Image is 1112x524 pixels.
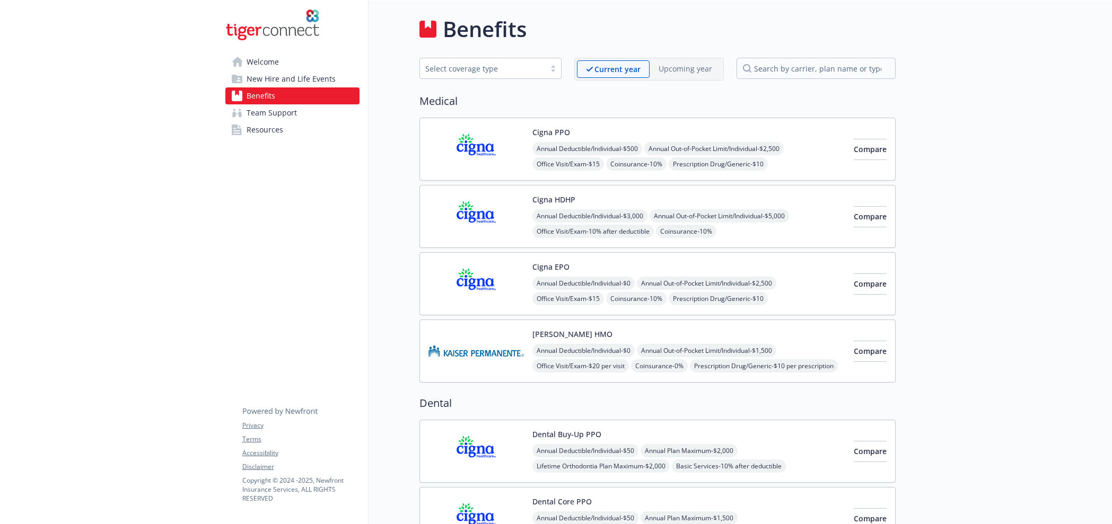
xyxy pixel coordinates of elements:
span: Lifetime Orthodontia Plan Maximum - $2,000 [532,459,670,473]
span: Annual Deductible/Individual - $500 [532,142,642,155]
button: Compare [854,341,887,362]
a: Welcome [225,54,360,70]
h2: Dental [419,395,896,411]
span: Annual Deductible/Individual - $0 [532,344,635,357]
button: Dental Buy-Up PPO [532,429,601,440]
span: Annual Deductible/Individual - $50 [532,444,638,457]
button: Compare [854,273,887,295]
a: Resources [225,121,360,138]
a: Team Support [225,104,360,121]
span: Annual Out-of-Pocket Limit/Individual - $1,500 [637,344,776,357]
span: Prescription Drug/Generic - $10 [669,292,768,305]
span: Compare [854,513,887,523]
span: Compare [854,279,887,289]
a: Terms [242,434,359,444]
button: Cigna EPO [532,261,570,272]
button: Compare [854,441,887,462]
div: Select coverage type [425,63,540,74]
span: Annual Plan Maximum - $2,000 [641,444,738,457]
span: Prescription Drug/Generic - $10 [669,157,768,171]
img: Kaiser Permanente Insurance Company carrier logo [428,328,524,374]
img: CIGNA carrier logo [428,429,524,474]
h1: Benefits [443,13,527,45]
button: Cigna PPO [532,127,570,138]
a: Accessibility [242,448,359,458]
span: Annual Out-of-Pocket Limit/Individual - $2,500 [637,277,776,290]
span: Coinsurance - 10% [656,225,716,238]
span: Office Visit/Exam - $15 [532,292,604,305]
button: Cigna HDHP [532,194,575,205]
a: New Hire and Life Events [225,70,360,87]
span: Resources [247,121,283,138]
h2: Medical [419,93,896,109]
input: search by carrier, plan name or type [737,58,896,79]
span: Coinsurance - 10% [606,292,667,305]
span: Office Visit/Exam - $20 per visit [532,359,629,372]
p: Copyright © 2024 - 2025 , Newfront Insurance Services, ALL RIGHTS RESERVED [242,476,359,503]
span: Benefits [247,87,275,104]
a: Benefits [225,87,360,104]
span: Coinsurance - 10% [606,157,667,171]
span: Annual Out-of-Pocket Limit/Individual - $2,500 [644,142,784,155]
span: Welcome [247,54,279,70]
button: Dental Core PPO [532,496,592,507]
span: New Hire and Life Events [247,70,336,87]
span: Compare [854,211,887,221]
span: Annual Out-of-Pocket Limit/Individual - $5,000 [650,209,789,223]
span: Compare [854,346,887,356]
p: Current year [594,64,641,75]
button: [PERSON_NAME] HMO [532,328,612,340]
span: Prescription Drug/Generic - $10 per prescription [690,359,838,372]
p: Upcoming year [659,63,712,74]
a: Privacy [242,421,359,430]
span: Compare [854,446,887,456]
span: Annual Deductible/Individual - $0 [532,277,635,290]
button: Compare [854,206,887,227]
span: Basic Services - 10% after deductible [672,459,786,473]
span: Team Support [247,104,297,121]
span: Coinsurance - 0% [631,359,688,372]
span: Annual Deductible/Individual - $3,000 [532,209,647,223]
img: CIGNA carrier logo [428,194,524,239]
a: Disclaimer [242,462,359,472]
span: Upcoming year [650,60,721,78]
span: Office Visit/Exam - $15 [532,157,604,171]
img: CIGNA carrier logo [428,127,524,172]
span: Compare [854,144,887,154]
button: Compare [854,139,887,160]
span: Office Visit/Exam - 10% after deductible [532,225,654,238]
img: CIGNA carrier logo [428,261,524,306]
